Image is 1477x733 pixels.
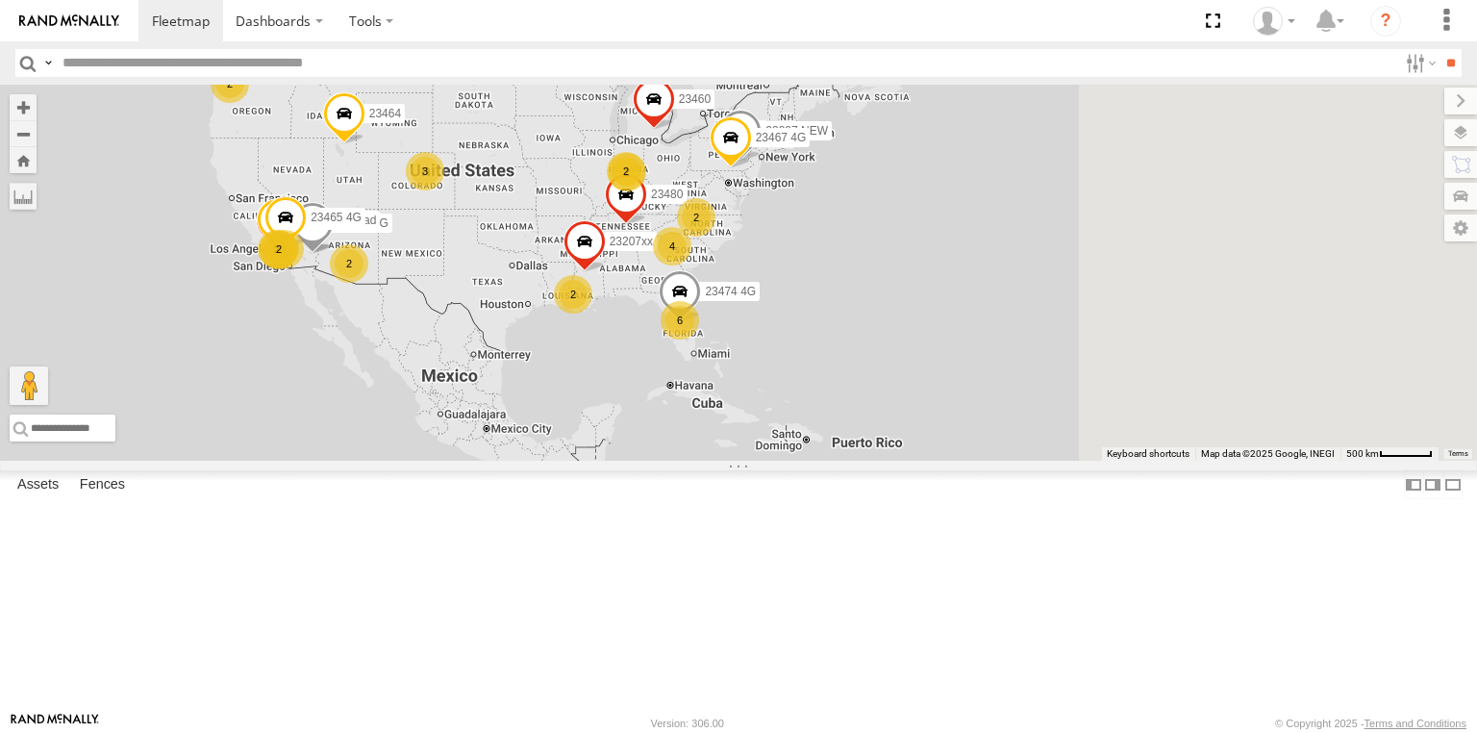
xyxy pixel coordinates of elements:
div: 11 [260,231,298,269]
span: 23480 [651,188,683,201]
span: 23464 [369,106,401,119]
span: 23207 NEW [765,124,828,138]
i: ? [1370,6,1401,37]
span: Map data ©2025 Google, INEGI [1201,448,1335,459]
div: 4 [653,227,691,265]
label: Assets [8,471,68,498]
div: 2 [330,244,368,283]
label: Dock Summary Table to the Left [1404,470,1423,498]
span: 23474 4G [705,284,756,297]
div: 2 [607,152,645,190]
label: Search Query [40,49,56,77]
label: Map Settings [1444,215,1477,241]
div: 3 [406,152,444,190]
span: 23460 [679,91,711,105]
div: © Copyright 2025 - [1275,718,1466,729]
button: Zoom in [10,94,37,120]
div: Sardor Khadjimedov [1246,7,1302,36]
button: Keyboard shortcuts [1107,447,1189,461]
div: 2 [260,230,298,268]
div: 2 [258,230,296,268]
button: Map Scale: 500 km per 52 pixels [1340,447,1439,461]
div: 6 [661,301,699,340]
a: Terms [1448,450,1468,458]
div: 2 [554,275,592,314]
label: Measure [10,183,37,210]
label: Fences [70,471,135,498]
span: 23207xx [610,234,653,247]
span: 23465 4G [311,211,362,224]
span: 23333 4G [338,216,388,230]
div: 2 [608,153,646,191]
div: 2 [211,64,249,103]
button: Drag Pegman onto the map to open Street View [10,366,48,405]
span: 500 km [1346,448,1379,459]
a: Visit our Website [11,714,99,733]
div: Version: 306.00 [651,718,724,729]
a: Terms and Conditions [1364,718,1466,729]
div: 2 [677,198,715,237]
span: 23467 4G [756,130,807,143]
label: Dock Summary Table to the Right [1423,470,1442,498]
label: Search Filter Options [1398,49,1439,77]
label: Hide Summary Table [1443,470,1463,498]
img: rand-logo.svg [19,14,119,28]
button: Zoom Home [10,147,37,173]
button: Zoom out [10,120,37,147]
